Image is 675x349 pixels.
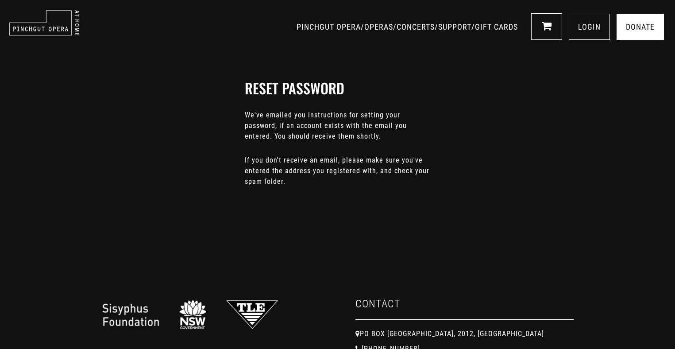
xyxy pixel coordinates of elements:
h4: Contact [355,298,574,320]
img: Website%20logo%20footer%20v3.png [101,298,278,331]
a: SUPPORT [438,22,471,31]
a: LOGIN [569,14,610,40]
a: OPERAS [364,22,393,31]
a: Donate [617,14,664,40]
h2: Reset password [245,80,431,97]
span: / / / / [297,22,520,31]
img: pinchgut_at_home_negative_logo.svg [9,10,80,36]
p: We've emailed you instructions for setting your password, if an account exists with the email you... [245,110,431,142]
p: PO BOX [GEOGRAPHIC_DATA], 2012, [GEOGRAPHIC_DATA] [355,329,574,339]
a: PINCHGUT OPERA [297,22,361,31]
a: GIFT CARDS [475,22,518,31]
a: CONCERTS [397,22,435,31]
p: If you don't receive an email, please make sure you've entered the address you registered with, a... [245,155,431,187]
